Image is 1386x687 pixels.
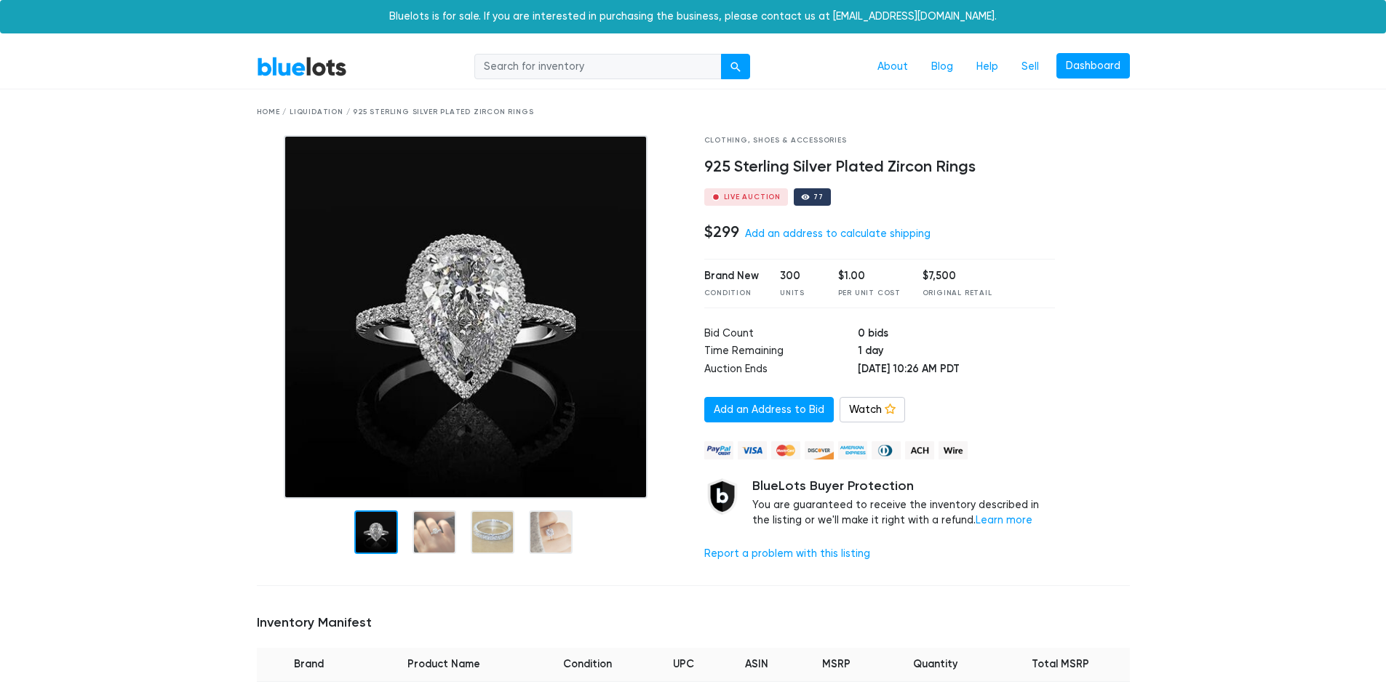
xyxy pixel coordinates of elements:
a: Add an Address to Bid [704,397,834,423]
td: 1 day [858,343,1055,361]
div: Live Auction [724,193,781,201]
div: Brand New [704,268,759,284]
img: paypal_credit-80455e56f6e1299e8d57f40c0dcee7b8cd4ae79b9eccbfc37e2480457ba36de9.png [704,441,733,459]
div: Clothing, Shoes & Accessories [704,135,1056,146]
div: 300 [780,268,816,284]
a: About [866,53,920,81]
a: Add an address to calculate shipping [745,228,931,240]
img: ff063d75-f31e-4fd8-a842-6362cdc82afa-1749380224.jpg [284,135,648,499]
th: Product Name [361,648,527,681]
img: mastercard-42073d1d8d11d6635de4c079ffdb20a4f30a903dc55d1612383a1b395dd17f39.png [771,441,800,459]
img: buyer_protection_shield-3b65640a83011c7d3ede35a8e5a80bfdfaa6a97447f0071c1475b91a4b0b3d01.png [704,478,741,515]
a: Blog [920,53,965,81]
img: wire-908396882fe19aaaffefbd8e17b12f2f29708bd78693273c0e28e3a24408487f.png [939,441,968,459]
th: Brand [257,648,361,681]
th: Quantity [878,648,992,681]
h4: 925 Sterling Silver Plated Zircon Rings [704,158,1056,177]
img: visa-79caf175f036a155110d1892330093d4c38f53c55c9ec9e2c3a54a56571784bb.png [738,441,767,459]
input: Search for inventory [474,54,722,80]
a: Sell [1010,53,1051,81]
img: ach-b7992fed28a4f97f893c574229be66187b9afb3f1a8d16a4691d3d3140a8ab00.png [905,441,934,459]
th: Condition [527,648,648,681]
a: Report a problem with this listing [704,547,870,560]
div: 77 [813,193,824,201]
td: Bid Count [704,326,858,344]
div: Condition [704,288,759,299]
div: You are guaranteed to receive the inventory described in the listing or we'll make it right with ... [752,478,1056,529]
div: $1.00 [838,268,901,284]
a: Watch [840,397,905,423]
div: $7,500 [923,268,992,284]
h5: Inventory Manifest [257,615,1130,631]
td: Auction Ends [704,361,858,379]
img: discover-82be18ecfda2d062aad2762c1ca80e2d36a4073d45c9e0ffae68cd515fbd3d32.png [805,441,834,459]
th: MSRP [794,648,878,681]
th: UPC [648,648,719,681]
a: BlueLots [257,56,347,77]
th: Total MSRP [992,648,1129,681]
a: Dashboard [1056,53,1130,79]
h4: $299 [704,222,739,241]
div: Original Retail [923,288,992,299]
h5: BlueLots Buyer Protection [752,478,1056,494]
th: ASIN [719,648,794,681]
td: Time Remaining [704,343,858,361]
div: Units [780,288,816,299]
a: Learn more [976,514,1032,526]
img: american_express-ae2a9f97a040b4b41f6397f7637041a5861d5f99d0716c09922aba4e24c8547d.png [838,441,867,459]
img: diners_club-c48f30131b33b1bb0e5d0e2dbd43a8bea4cb12cb2961413e2f4250e06c020426.png [872,441,901,459]
td: [DATE] 10:26 AM PDT [858,361,1055,379]
div: Per Unit Cost [838,288,901,299]
a: Help [965,53,1010,81]
td: 0 bids [858,326,1055,344]
div: Home / Liquidation / 925 Sterling Silver Plated Zircon Rings [257,107,1130,118]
